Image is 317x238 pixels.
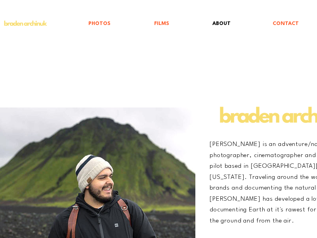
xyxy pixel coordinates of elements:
[116,15,175,33] a: FILMS
[175,15,237,33] a: ABOUT
[84,15,115,33] p: PHOTOS
[52,15,116,33] a: PHOTOS
[237,15,305,33] a: CONTACT
[150,15,173,33] p: FILMS
[269,15,303,33] p: CONTACT
[208,15,235,33] p: ABOUT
